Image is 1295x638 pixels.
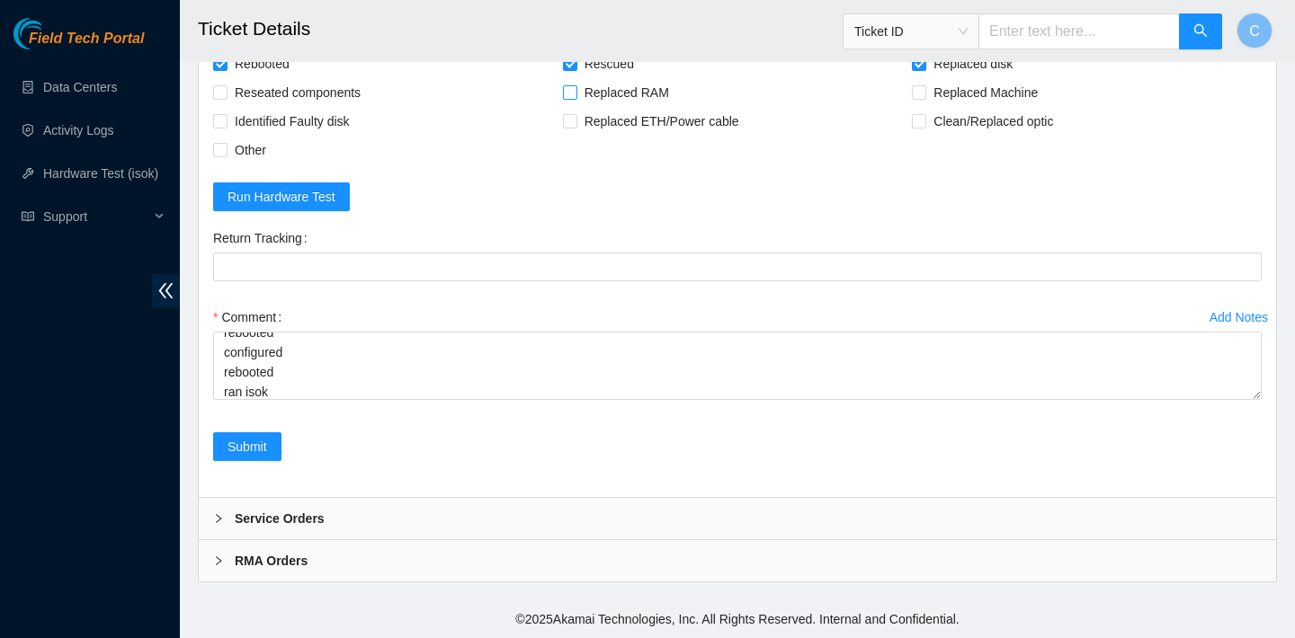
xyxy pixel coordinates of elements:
div: Service Orders [199,498,1276,539]
label: Comment [213,303,289,332]
button: Run Hardware Test [213,182,350,211]
span: Ticket ID [854,18,968,45]
img: Akamai Technologies [13,18,91,49]
textarea: Comment [213,332,1262,400]
span: read [22,210,34,223]
span: Run Hardware Test [228,187,335,207]
a: Data Centers [43,80,117,94]
span: Rescued [577,49,641,78]
span: Rebooted [228,49,297,78]
span: Replaced ETH/Power cable [577,107,746,136]
span: right [213,513,224,524]
input: Return Tracking [213,253,1262,281]
span: Other [228,136,273,164]
span: Submit [228,437,267,456]
a: Akamai TechnologiesField Tech Portal [13,32,144,56]
span: search [1193,23,1208,40]
span: Field Tech Portal [29,31,144,48]
span: Support [43,199,149,235]
a: Activity Logs [43,123,114,137]
input: Enter text here... [978,13,1180,49]
label: Return Tracking [213,224,315,253]
span: right [213,555,224,566]
span: Identified Faulty disk [228,107,357,136]
div: Add Notes [1210,311,1268,323]
span: Replaced RAM [577,78,676,107]
b: Service Orders [235,509,325,528]
span: Replaced Machine [926,78,1045,107]
span: C [1249,20,1260,42]
button: search [1179,13,1222,49]
span: double-left [152,274,180,307]
span: Clean/Replaced optic [926,107,1060,136]
span: Replaced disk [926,49,1020,78]
button: Submit [213,432,281,461]
b: RMA Orders [235,551,308,571]
button: C [1237,13,1273,49]
button: Add Notes [1209,303,1269,332]
a: Hardware Test (isok) [43,166,158,181]
div: RMA Orders [199,540,1276,581]
span: Reseated components [228,78,368,107]
footer: © 2025 Akamai Technologies, Inc. All Rights Reserved. Internal and Confidential. [180,600,1295,638]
